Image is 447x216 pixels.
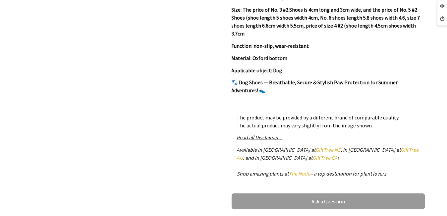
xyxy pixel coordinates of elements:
[237,113,420,129] p: The product may be provided by a different brand of comparable quality. The actual product may va...
[232,55,288,61] strong: Material: Oxford bottom
[289,170,310,177] a: The Node
[316,146,341,153] a: GiftTree NZ
[232,42,309,49] strong: Function: non-slip, wear-resistant
[313,154,338,161] a: GiftTree CA
[237,146,419,161] a: GiftTree AU
[232,79,398,94] strong: 🐾 Dog Shoes — Breathable, Secure & Stylish Paw Protection for Summer Adventures! 👟
[237,146,419,177] em: Available in [GEOGRAPHIC_DATA] at , in [GEOGRAPHIC_DATA] at , and in [GEOGRAPHIC_DATA] at ! Shop ...
[232,67,283,74] strong: Applicable object: Dog
[232,6,420,37] strong: Size: The price of No. 3 #2 Shoes is 4cm long and 3cm wide, and the price of No. 5 #2 Shoes (shoe...
[237,134,283,141] a: Read all Disclaimer...
[232,193,425,209] a: Ask a Question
